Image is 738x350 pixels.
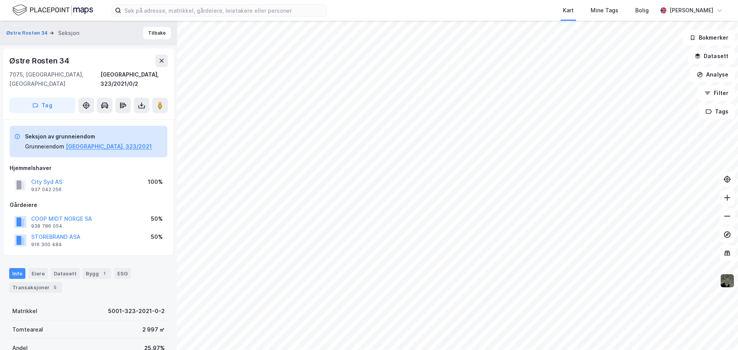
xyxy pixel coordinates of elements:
img: 9k= [720,273,735,288]
div: 50% [151,214,163,223]
div: Østre Rosten 34 [9,55,71,67]
div: Bygg [83,268,111,279]
div: 5001-323-2021-0-2 [108,307,165,316]
button: [GEOGRAPHIC_DATA], 323/2021 [66,142,152,151]
button: Analyse [690,67,735,82]
div: Datasett [51,268,80,279]
div: 1 [100,270,108,277]
div: 916 300 484 [31,242,62,248]
input: Søk på adresse, matrikkel, gårdeiere, leietakere eller personer [121,5,327,16]
div: [PERSON_NAME] [670,6,713,15]
div: Seksjon av grunneiendom [25,132,152,141]
div: 5 [51,283,59,291]
div: ESG [114,268,131,279]
button: Bokmerker [683,30,735,45]
div: Eiere [28,268,48,279]
div: Info [9,268,25,279]
div: Bolig [635,6,649,15]
div: 938 786 054 [31,223,62,229]
div: [GEOGRAPHIC_DATA], 323/2021/0/2 [100,70,168,88]
div: Hjemmelshaver [10,163,167,173]
div: Grunneiendom [25,142,64,151]
div: Gårdeiere [10,200,167,210]
div: Transaksjoner [9,282,62,293]
div: 100% [148,177,163,187]
div: Matrikkel [12,307,37,316]
img: logo.f888ab2527a4732fd821a326f86c7f29.svg [12,3,93,17]
button: Østre Rosten 34 [6,29,49,37]
button: Tag [9,98,75,113]
div: 50% [151,232,163,242]
div: Seksjon [58,28,79,38]
button: Filter [698,85,735,101]
div: Mine Tags [591,6,618,15]
iframe: Chat Widget [700,313,738,350]
button: Tilbake [143,27,171,39]
button: Datasett [688,48,735,64]
div: 2 997 ㎡ [142,325,165,334]
div: 937 042 256 [31,187,62,193]
div: Kart [563,6,574,15]
div: Tomteareal [12,325,43,334]
div: 7075, [GEOGRAPHIC_DATA], [GEOGRAPHIC_DATA] [9,70,100,88]
button: Tags [699,104,735,119]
